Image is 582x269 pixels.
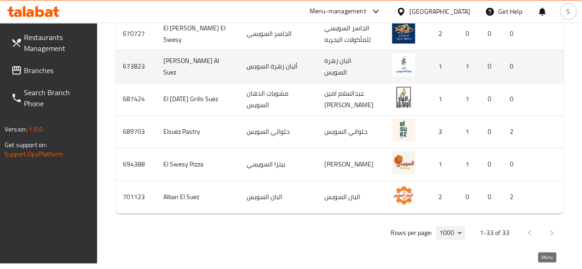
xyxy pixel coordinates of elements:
td: 1 [458,50,480,83]
img: Alban Zahrat Al Suez [392,53,415,76]
td: 0 [480,148,502,181]
td: 0 [502,50,524,83]
td: 2 [426,181,458,213]
a: Branches [4,59,97,81]
td: الجاسر السويسي للمأكولات البحريه [317,17,385,50]
img: El Dahan Grills Suez [392,86,415,109]
span: Branches [24,65,90,76]
td: 0 [480,83,502,115]
td: [PERSON_NAME] [317,148,385,181]
span: Search Branch Phone [24,87,90,109]
td: 0 [480,115,502,148]
td: البان السويس [317,181,385,213]
a: Restaurants Management [4,26,97,59]
td: 0 [480,181,502,213]
td: 1 [426,83,458,115]
span: Restaurants Management [24,32,90,54]
div: Menu-management [310,6,366,17]
td: حلواني السويس [239,115,317,148]
td: Elsuez Pastry [156,115,239,148]
span: S [566,6,570,17]
img: El Swesy Pizza [392,151,415,174]
td: 701123 [115,181,156,213]
a: Support.OpsPlatform [5,148,63,160]
td: 1 [426,148,458,181]
div: [GEOGRAPHIC_DATA] [409,6,470,17]
td: 687424 [115,83,156,115]
td: ألبان زهرة السويس [239,50,317,83]
td: البان السويس [239,181,317,213]
td: عبدالسلام امين [PERSON_NAME] [317,83,385,115]
img: Elsuez Pastry [392,119,415,142]
p: Rows per page: [391,227,432,239]
span: Get support on: [5,139,47,151]
td: 0 [502,83,524,115]
td: 0 [502,17,524,50]
td: 1 [458,83,480,115]
td: 673823 [115,50,156,83]
td: 694388 [115,148,156,181]
td: 2 [502,115,524,148]
td: 689703 [115,115,156,148]
td: Alban El Suez [156,181,239,213]
p: 1-33 of 33 [480,227,509,239]
td: 1 [458,115,480,148]
td: حلواني السويس [317,115,385,148]
div: Rows per page: [436,226,465,240]
td: [PERSON_NAME] Al Suez [156,50,239,83]
td: البان زهرة السويس [317,50,385,83]
span: 1.0.0 [29,123,43,135]
td: 0 [480,50,502,83]
td: El Swesy Pizza [156,148,239,181]
td: 2 [502,181,524,213]
td: 0 [458,17,480,50]
td: 2 [426,17,458,50]
td: بيتزا السويسي [239,148,317,181]
td: مشويات الدهان السويس [239,83,317,115]
td: 1 [458,148,480,181]
td: El [DATE] Grills Suez [156,83,239,115]
a: Search Branch Phone [4,81,97,114]
td: 0 [480,17,502,50]
span: Version: [5,123,27,135]
td: 1 [426,50,458,83]
td: El [PERSON_NAME] El Swesy [156,17,239,50]
img: El Gasser El Swesy [392,21,415,44]
td: الجاسر السويسي [239,17,317,50]
td: 0 [502,148,524,181]
td: 3 [426,115,458,148]
td: 670727 [115,17,156,50]
img: Alban El Suez [392,184,415,207]
td: 0 [458,181,480,213]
